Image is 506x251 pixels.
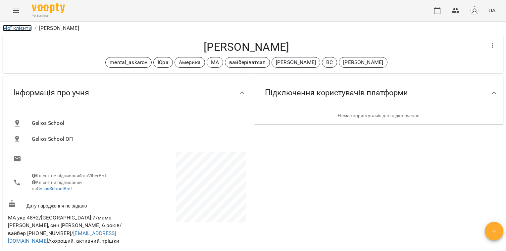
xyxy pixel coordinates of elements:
[3,24,503,32] nav: breadcrumb
[470,6,479,15] img: avatar_s.png
[488,7,495,14] span: UA
[158,58,168,66] p: Юра
[105,57,152,68] div: mental_askarov
[343,58,383,66] p: [PERSON_NAME]
[13,88,89,98] span: Інформація про учня
[39,24,79,32] p: [PERSON_NAME]
[229,58,266,66] p: вайберіватсап
[37,186,71,191] a: GeliosSchoolBot
[276,58,316,66] p: [PERSON_NAME]
[322,57,337,68] div: ВС
[8,3,24,19] button: Menu
[32,173,108,178] span: Клієнт не підписаний на ViberBot!
[225,57,270,68] div: вайберіватсап
[32,3,65,13] img: Voopty Logo
[486,4,498,17] button: UA
[260,113,498,119] p: Немає користувачів для підключення
[32,119,241,127] span: Gelios School
[272,57,320,68] div: [PERSON_NAME]
[326,58,333,66] p: ВС
[265,88,408,98] span: Підключення користувачів платформи
[8,40,485,54] h4: [PERSON_NAME]
[153,57,173,68] div: Юра
[3,25,32,31] a: Мої клієнти
[179,58,201,66] p: Америка
[7,198,127,210] div: Дату народження не задано
[34,24,36,32] li: /
[339,57,387,68] div: [PERSON_NAME]
[110,58,147,66] p: mental_askarov
[175,57,205,68] div: Америка
[3,76,252,110] div: Інформація про учня
[32,180,82,192] span: Клієнт не підписаний на !
[207,57,223,68] div: МА
[32,135,241,143] span: Gelios School ОП
[254,76,503,110] div: Підключення користувачів платформи
[32,14,65,18] span: For Business
[211,58,219,66] p: МА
